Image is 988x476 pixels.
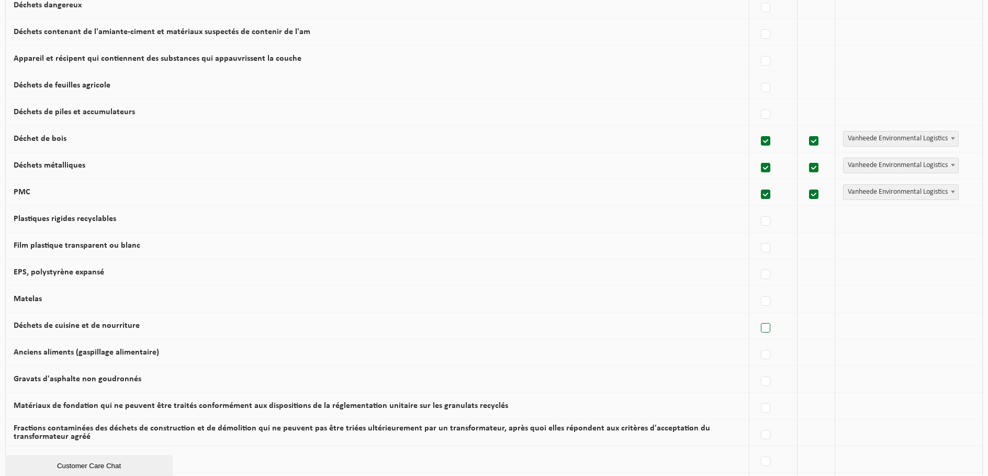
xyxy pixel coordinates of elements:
[14,402,508,410] label: Matériaux de fondation qui ne peuvent être traités conformément aux dispositions de la réglementa...
[14,188,30,196] label: PMC
[844,185,958,200] span: Vanheede Environmental Logistics
[14,215,116,223] label: Plastiques rigides recyclables
[14,28,310,36] label: Déchets contenant de l'amiante-ciment et matériaux suspectés de contenir de l'am
[14,295,42,303] label: Matelas
[14,135,66,143] label: Déchet de bois
[5,453,175,476] iframe: chat widget
[844,158,958,173] span: Vanheede Environmental Logistics
[844,131,958,146] span: Vanheede Environmental Logistics
[14,424,710,441] label: Fractions contaminées des déchets de construction et de démolition qui ne peuvent pas être triées...
[14,81,110,90] label: Déchets de feuilles agricole
[843,131,959,147] span: Vanheede Environmental Logistics
[843,184,959,200] span: Vanheede Environmental Logistics
[14,241,140,250] label: Film plastique transparent ou blanc
[14,1,82,9] label: Déchets dangereux
[14,268,104,276] label: EPS, polystyrène expansé
[14,54,301,63] label: Appareil et récipent qui contiennent des substances qui appauvrissent la couche
[14,108,135,116] label: Déchets de piles et accumulateurs
[14,375,141,383] label: Gravats d'asphalte non goudronnés
[14,322,140,330] label: Déchets de cuisine et de nourriture
[14,161,85,170] label: Déchets métalliques
[14,348,159,357] label: Anciens aliments (gaspillage alimentaire)
[843,158,959,173] span: Vanheede Environmental Logistics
